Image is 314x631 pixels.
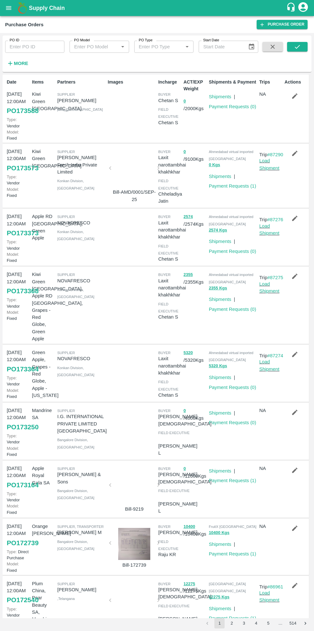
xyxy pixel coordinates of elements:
span: Supplier [57,409,75,413]
span: buyer [158,351,170,355]
a: Load Shipment [259,223,279,236]
span: field executive [158,604,190,608]
button: 10400 Kgs [209,529,229,537]
span: Ahmedabad virtual imported [GEOGRAPHIC_DATA] [209,215,253,226]
p: [DATE] 12:00AM [7,523,29,537]
a: PO173364 [7,363,38,375]
span: buyer [158,93,170,96]
input: Enter PO ID [5,41,64,53]
p: Chetan S [158,255,181,263]
p: [DATE] 12:00AM [7,407,29,421]
p: Orange [PERSON_NAME] [32,523,55,537]
p: [PERSON_NAME] L [158,442,197,457]
a: PO173368 [7,285,38,297]
span: Model: [7,504,19,508]
p: Chetan S [158,119,181,126]
span: buyer [158,215,170,219]
span: jahaj , [GEOGRAPHIC_DATA] [57,108,103,111]
span: field executive [158,179,178,190]
span: field executive [158,108,178,118]
p: Laxit narottambhai khakhkhar [158,154,186,175]
p: NA [259,407,282,414]
p: Raju KR [158,551,181,558]
button: 2355 Kgs [209,285,227,292]
button: 5320 [184,349,193,357]
span: Supplier [57,273,75,277]
span: Supplier [57,467,75,471]
p: Kiwi Green [GEOGRAPHIC_DATA], Apple RD [GEOGRAPHIC_DATA], Grapes - Red Globe, Green Apple [32,271,55,342]
button: Go to page 4 [251,618,261,628]
p: Chetan S [158,392,181,399]
div: customer-support [286,2,297,14]
p: [PERSON_NAME] [57,586,105,593]
p: Fixed [7,186,29,198]
button: 12275 Kgs [209,594,229,601]
button: 2574 Kgs [209,227,227,234]
p: / 12600 Kgs [184,465,206,480]
button: Go to page 3 [239,618,249,628]
p: Apple RD [GEOGRAPHIC_DATA], Green Apple [32,213,55,241]
p: [PERSON_NAME] L [158,500,197,515]
p: Vendor [7,491,29,503]
span: Type: [7,549,17,554]
a: Payment Requests (1) [209,616,256,621]
a: PO172540 [7,594,38,606]
p: Green Apple, Grapes - Red Globe, Apple - [US_STATE] [32,349,55,399]
p: Vendor [7,239,29,251]
button: 0 [184,407,186,415]
a: Payment Requests (0) [209,307,256,312]
span: field executive [158,302,178,313]
span: buyer [158,150,170,154]
button: Go to page 2 [227,618,237,628]
a: Shipments [209,94,231,99]
p: Date [7,79,29,85]
p: Partners [57,79,105,85]
span: [GEOGRAPHIC_DATA] [GEOGRAPHIC_DATA] [209,582,246,593]
span: field executive [158,244,178,255]
a: Payment Requests (0) [209,385,256,390]
a: #86961 [267,584,283,589]
button: Go to next page [300,618,310,628]
button: 0 [184,148,186,156]
span: field executive [158,431,190,435]
a: Shipments [209,239,231,244]
span: buyer [158,582,170,586]
p: Direct Purchase [7,549,29,561]
p: [DATE] 12:00AM [7,91,29,105]
p: Vendor [7,117,29,129]
p: Laxit narottambhai khakhkhar [158,219,186,241]
p: Vendor [7,297,29,309]
div: | [231,603,235,612]
p: [DATE] 12:00AM [7,580,29,595]
p: Vendor [7,174,29,186]
span: Type: [7,117,17,122]
p: Chetan S [158,313,181,320]
a: Payment Requests (0) [209,104,256,109]
a: Load Shipment [259,158,279,170]
button: 5320 Kgs [209,362,227,370]
span: FruitX [GEOGRAPHIC_DATA] [209,525,257,529]
p: [PERSON_NAME] L [158,615,197,630]
p: Fixed [7,129,29,141]
span: Supplier, Transporter [57,525,104,529]
p: Laxit narottambhai khakhkhar [158,277,186,299]
p: Shipments & Payment [209,79,257,85]
button: 0 Kgs [209,161,220,169]
p: [DATE] 12:00AM [7,271,29,285]
button: Go to page 5 [263,618,273,628]
button: 10400 [184,523,195,530]
p: [PERSON_NAME] [57,97,105,104]
a: Payment Requests (1) [209,551,256,556]
a: PO173373 [7,227,38,239]
span: Model: [7,310,19,315]
p: [PERSON_NAME] M [57,529,105,536]
p: NOVAFRESCO [57,355,105,362]
p: I.G. INTERNATIONAL PRIVATE LIMITED [GEOGRAPHIC_DATA] [57,413,107,434]
div: … [275,620,285,627]
p: / 12275 Kgs [184,580,206,595]
span: buyer [158,409,170,413]
button: More [5,58,30,69]
p: Bill-9219 [113,506,156,513]
a: Load Shipment [259,590,279,603]
p: Chetan S [158,97,181,104]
